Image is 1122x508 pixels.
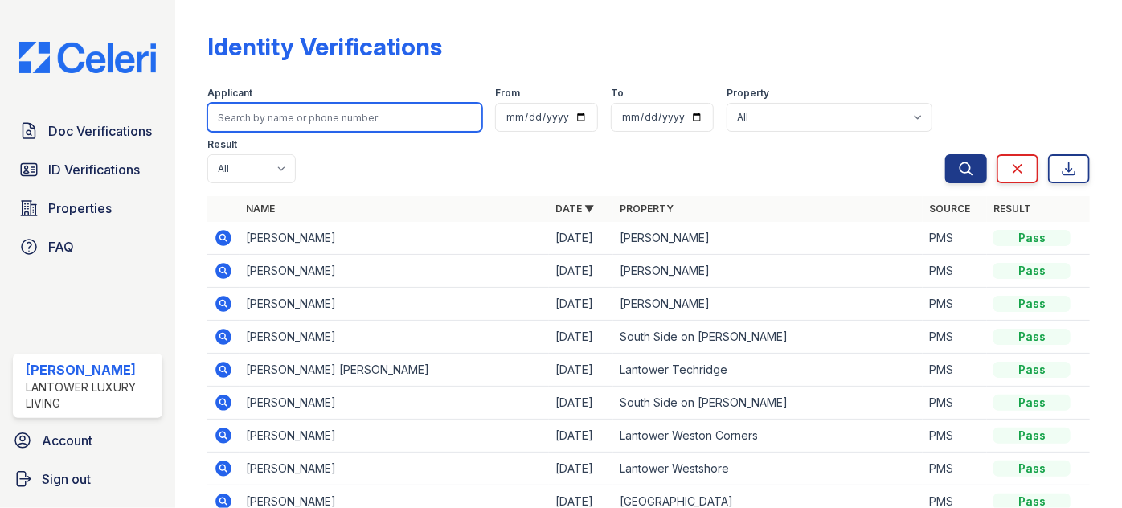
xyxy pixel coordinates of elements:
[613,453,923,485] td: Lantower Westshore
[549,387,613,420] td: [DATE]
[207,103,482,132] input: Search by name or phone number
[993,329,1071,345] div: Pass
[993,230,1071,246] div: Pass
[48,199,112,218] span: Properties
[48,160,140,179] span: ID Verifications
[923,222,987,255] td: PMS
[207,87,252,100] label: Applicant
[13,192,162,224] a: Properties
[613,288,923,321] td: [PERSON_NAME]
[246,203,275,215] a: Name
[13,231,162,263] a: FAQ
[48,121,152,141] span: Doc Verifications
[240,222,549,255] td: [PERSON_NAME]
[993,263,1071,279] div: Pass
[6,42,169,72] img: CE_Logo_Blue-a8612792a0a2168367f1c8372b55b34899dd931a85d93a1a3d3e32e68fde9ad4.png
[923,420,987,453] td: PMS
[240,288,549,321] td: [PERSON_NAME]
[993,428,1071,444] div: Pass
[727,87,769,100] label: Property
[240,255,549,288] td: [PERSON_NAME]
[549,255,613,288] td: [DATE]
[613,255,923,288] td: [PERSON_NAME]
[993,395,1071,411] div: Pass
[620,203,674,215] a: Property
[495,87,520,100] label: From
[923,387,987,420] td: PMS
[613,354,923,387] td: Lantower Techridge
[613,321,923,354] td: South Side on [PERSON_NAME]
[26,379,156,412] div: Lantower Luxury Living
[13,115,162,147] a: Doc Verifications
[48,237,74,256] span: FAQ
[993,203,1031,215] a: Result
[549,288,613,321] td: [DATE]
[6,424,169,457] a: Account
[993,362,1071,378] div: Pass
[6,463,169,495] a: Sign out
[555,203,594,215] a: Date ▼
[240,321,549,354] td: [PERSON_NAME]
[240,354,549,387] td: [PERSON_NAME] [PERSON_NAME]
[993,461,1071,477] div: Pass
[42,431,92,450] span: Account
[549,354,613,387] td: [DATE]
[613,387,923,420] td: South Side on [PERSON_NAME]
[929,203,970,215] a: Source
[613,222,923,255] td: [PERSON_NAME]
[13,154,162,186] a: ID Verifications
[549,420,613,453] td: [DATE]
[240,420,549,453] td: [PERSON_NAME]
[240,387,549,420] td: [PERSON_NAME]
[611,87,624,100] label: To
[207,32,442,61] div: Identity Verifications
[207,138,237,151] label: Result
[613,420,923,453] td: Lantower Weston Corners
[549,321,613,354] td: [DATE]
[26,360,156,379] div: [PERSON_NAME]
[240,453,549,485] td: [PERSON_NAME]
[923,255,987,288] td: PMS
[42,469,91,489] span: Sign out
[923,453,987,485] td: PMS
[923,321,987,354] td: PMS
[549,222,613,255] td: [DATE]
[549,453,613,485] td: [DATE]
[923,288,987,321] td: PMS
[923,354,987,387] td: PMS
[993,296,1071,312] div: Pass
